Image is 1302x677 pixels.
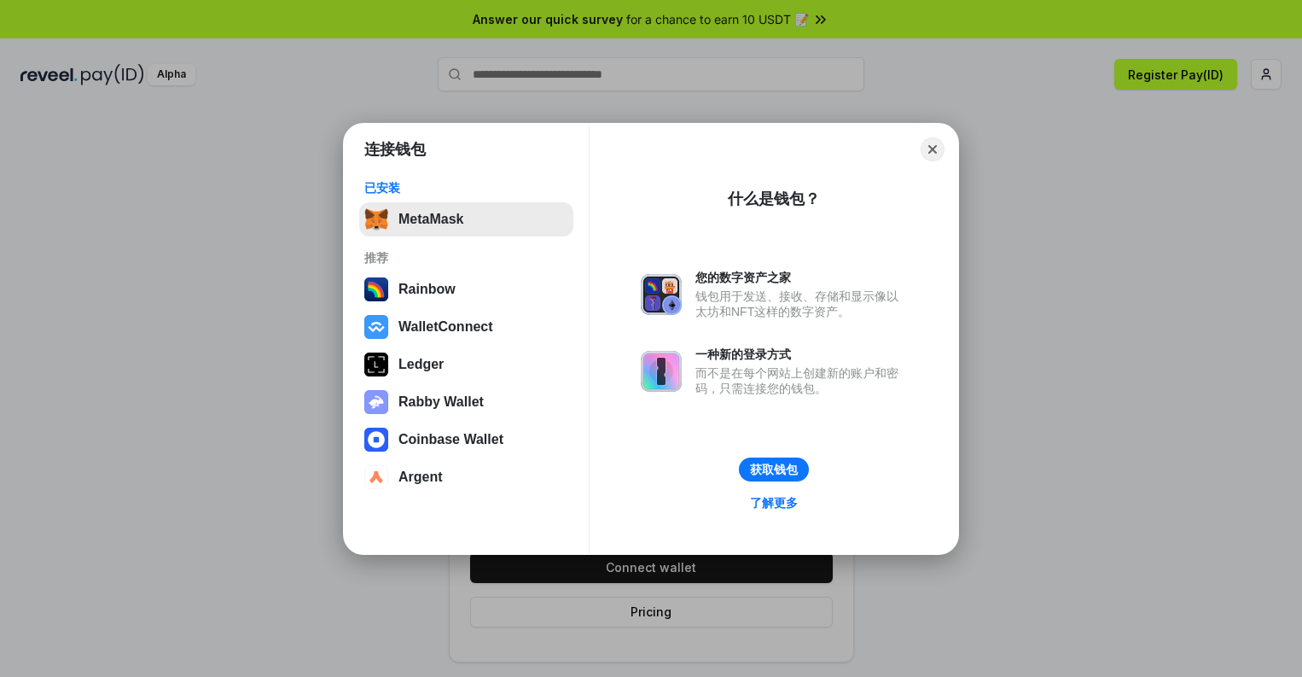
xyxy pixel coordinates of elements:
img: svg+xml,%3Csvg%20xmlns%3D%22http%3A%2F%2Fwww.w3.org%2F2000%2Fsvg%22%20width%3D%2228%22%20height%3... [364,353,388,376]
button: Rabby Wallet [359,385,573,419]
div: 已安装 [364,180,568,196]
div: 您的数字资产之家 [695,270,907,285]
img: svg+xml,%3Csvg%20xmlns%3D%22http%3A%2F%2Fwww.w3.org%2F2000%2Fsvg%22%20fill%3D%22none%22%20viewBox... [641,274,682,315]
div: Rainbow [398,282,456,297]
img: svg+xml,%3Csvg%20width%3D%2228%22%20height%3D%2228%22%20viewBox%3D%220%200%2028%2028%22%20fill%3D... [364,315,388,339]
div: 了解更多 [750,495,798,511]
img: svg+xml,%3Csvg%20xmlns%3D%22http%3A%2F%2Fwww.w3.org%2F2000%2Fsvg%22%20fill%3D%22none%22%20viewBox... [364,390,388,414]
button: WalletConnect [359,310,573,344]
button: Ledger [359,347,573,382]
img: svg+xml,%3Csvg%20width%3D%2228%22%20height%3D%2228%22%20viewBox%3D%220%200%2028%2028%22%20fill%3D... [364,465,388,489]
div: Argent [398,470,443,485]
div: Ledger [398,357,444,372]
div: 一种新的登录方式 [695,347,907,362]
button: 获取钱包 [739,458,809,481]
button: Rainbow [359,272,573,306]
button: MetaMask [359,202,573,236]
div: 什么是钱包？ [728,189,820,209]
div: 获取钱包 [750,462,798,477]
div: 钱包用于发送、接收、存储和显示像以太坊和NFT这样的数字资产。 [695,289,907,319]
div: 而不是在每个网站上创建新的账户和密码，只需连接您的钱包。 [695,365,907,396]
div: 推荐 [364,250,568,266]
button: Coinbase Wallet [359,423,573,457]
img: svg+xml,%3Csvg%20width%3D%22120%22%20height%3D%22120%22%20viewBox%3D%220%200%20120%20120%22%20fil... [364,277,388,301]
div: MetaMask [398,212,463,227]
div: Coinbase Wallet [398,432,503,447]
h1: 连接钱包 [364,139,426,160]
a: 了解更多 [740,492,808,514]
img: svg+xml,%3Csvg%20xmlns%3D%22http%3A%2F%2Fwww.w3.org%2F2000%2Fsvg%22%20fill%3D%22none%22%20viewBox... [641,351,682,392]
div: WalletConnect [398,319,493,335]
div: Rabby Wallet [398,394,484,410]
button: Argent [359,460,573,494]
img: svg+xml,%3Csvg%20fill%3D%22none%22%20height%3D%2233%22%20viewBox%3D%220%200%2035%2033%22%20width%... [364,207,388,231]
button: Close [921,137,945,161]
img: svg+xml,%3Csvg%20width%3D%2228%22%20height%3D%2228%22%20viewBox%3D%220%200%2028%2028%22%20fill%3D... [364,428,388,452]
